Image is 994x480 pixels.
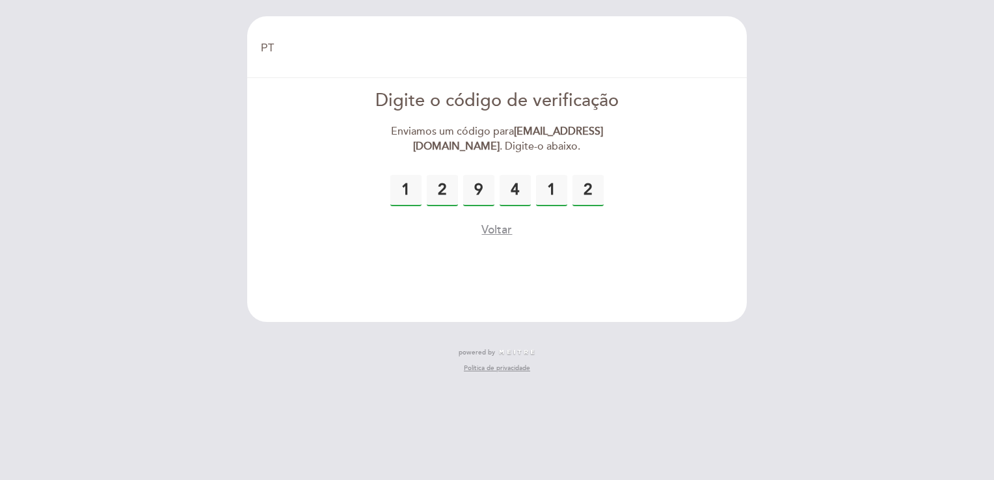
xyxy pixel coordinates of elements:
[481,222,512,238] button: Voltar
[536,175,567,206] input: 0
[413,125,603,153] strong: [EMAIL_ADDRESS][DOMAIN_NAME]
[390,175,422,206] input: 0
[463,175,494,206] input: 0
[427,175,458,206] input: 0
[459,348,495,357] span: powered by
[572,175,604,206] input: 0
[348,88,647,114] div: Digite o código de verificação
[459,348,535,357] a: powered by
[500,175,531,206] input: 0
[498,349,535,356] img: MEITRE
[464,364,530,373] a: Política de privacidade
[348,124,647,154] div: Enviamos um código para . Digite-o abaixo.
